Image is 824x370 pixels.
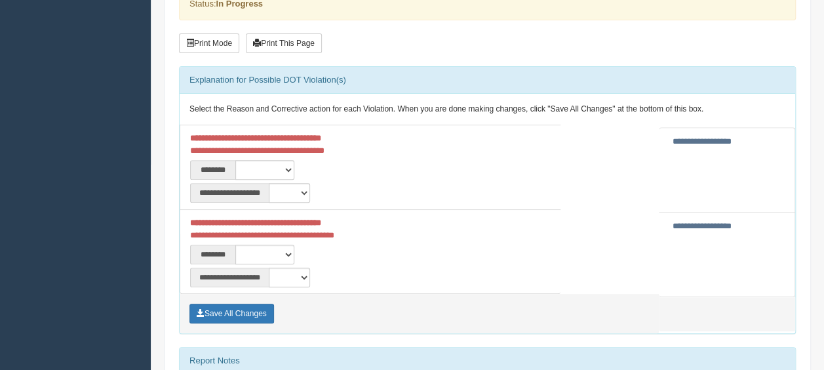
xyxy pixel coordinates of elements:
[189,304,274,323] button: Save
[179,33,239,53] button: Print Mode
[246,33,322,53] button: Print This Page
[180,94,795,125] div: Select the Reason and Corrective action for each Violation. When you are done making changes, cli...
[180,67,795,93] div: Explanation for Possible DOT Violation(s)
